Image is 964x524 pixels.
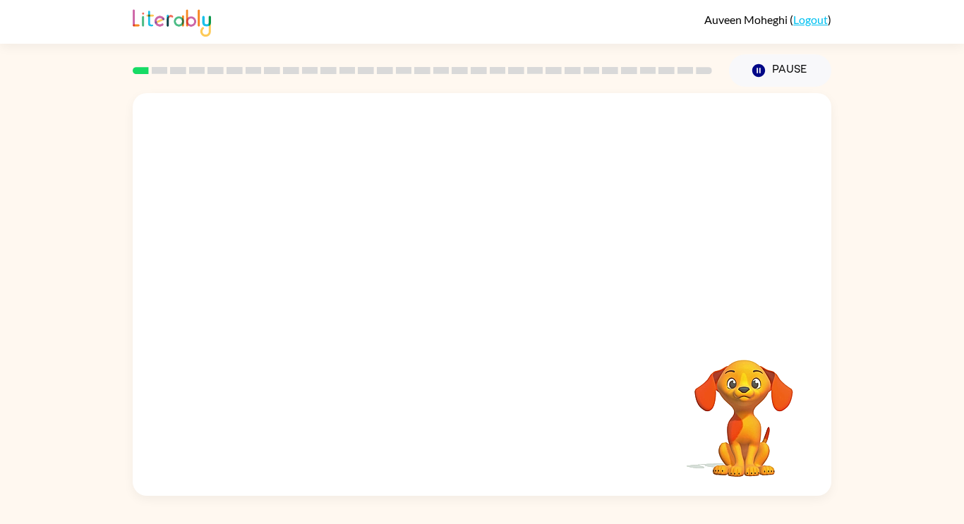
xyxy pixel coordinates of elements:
[133,6,211,37] img: Literably
[729,54,831,87] button: Pause
[793,13,828,26] a: Logout
[704,13,790,26] span: Auveen Moheghi
[673,338,814,479] video: Your browser must support playing .mp4 files to use Literably. Please try using another browser.
[704,13,831,26] div: ( )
